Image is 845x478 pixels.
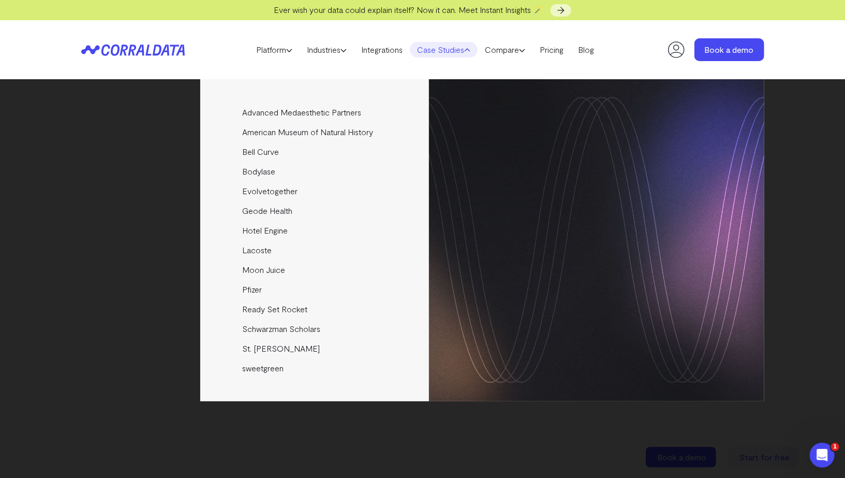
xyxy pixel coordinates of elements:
[200,162,431,181] a: Bodylase
[200,103,431,122] a: Advanced Medaesthetic Partners
[694,38,764,61] a: Book a demo
[200,358,431,378] a: sweetgreen
[200,339,431,358] a: St. [PERSON_NAME]
[532,42,571,57] a: Pricing
[200,201,431,221] a: Geode Health
[200,260,431,280] a: Moon Juice
[274,5,543,15] span: Ever wish your data could explain itself? Now it can. Meet Instant Insights 🪄
[810,443,835,468] iframe: Intercom live chat
[354,42,410,57] a: Integrations
[200,181,431,201] a: Evolvetogether
[200,319,431,339] a: Schwarzman Scholars
[200,142,431,162] a: Bell Curve
[249,42,300,57] a: Platform
[478,42,532,57] a: Compare
[200,280,431,299] a: Pfizer
[200,299,431,319] a: Ready Set Rocket
[200,221,431,240] a: Hotel Engine
[410,42,478,57] a: Case Studies
[200,240,431,260] a: Lacoste
[300,42,354,57] a: Industries
[571,42,601,57] a: Blog
[831,443,839,451] span: 1
[200,122,431,142] a: American Museum of Natural History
